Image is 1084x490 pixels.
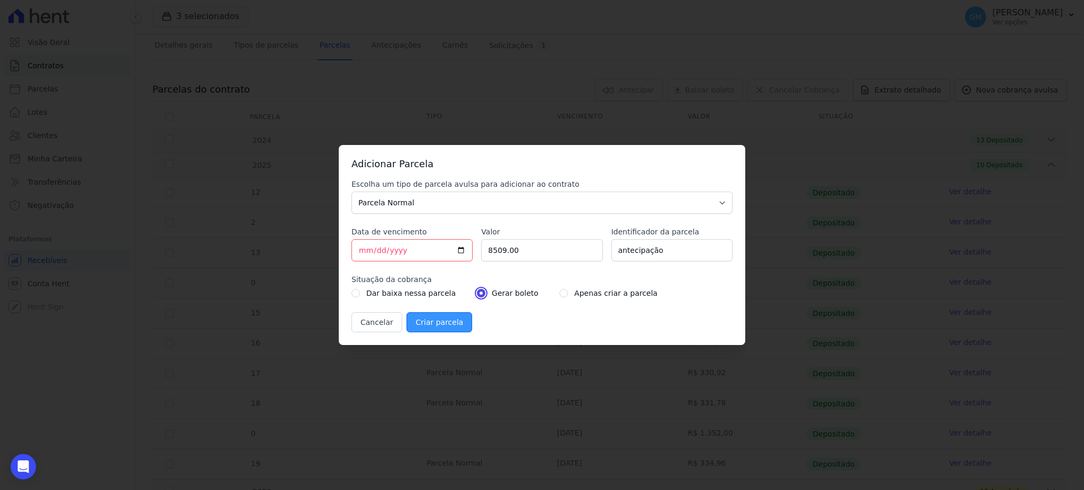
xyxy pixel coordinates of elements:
label: Identificador da parcela [611,226,733,237]
h3: Adicionar Parcela [351,158,733,170]
label: Escolha um tipo de parcela avulsa para adicionar ao contrato [351,179,733,189]
label: Valor [481,226,602,237]
button: Cancelar [351,312,402,332]
label: Gerar boleto [492,287,538,300]
label: Situação da cobrança [351,274,733,285]
label: Dar baixa nessa parcela [366,287,456,300]
label: Apenas criar a parcela [574,287,657,300]
input: Criar parcela [406,312,472,332]
label: Data de vencimento [351,226,473,237]
div: Open Intercom Messenger [11,454,36,479]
